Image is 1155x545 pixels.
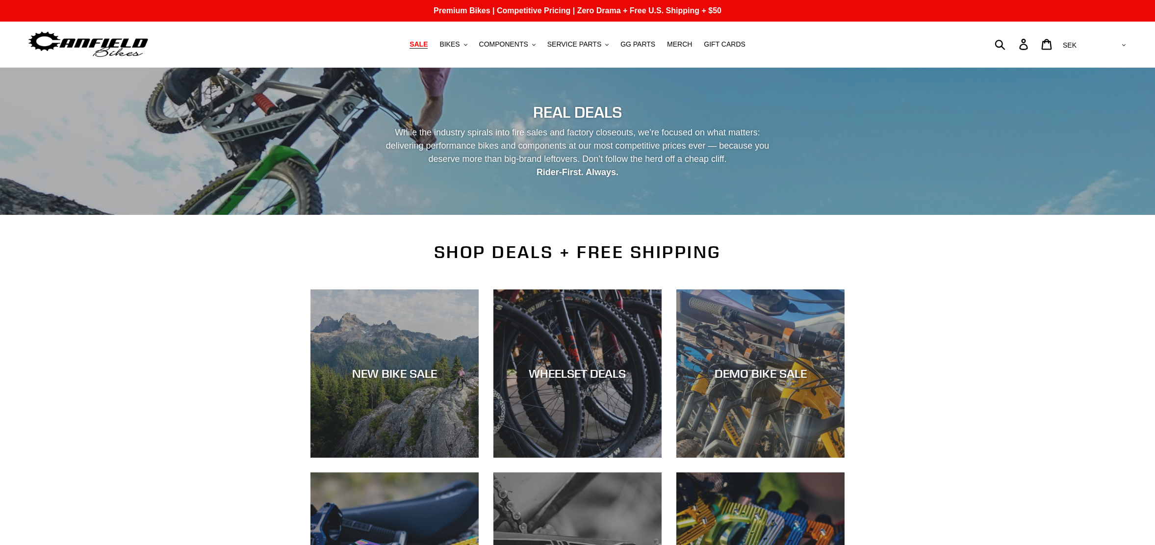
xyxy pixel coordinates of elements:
[310,289,479,458] a: NEW BIKE SALE
[377,126,778,179] p: While the industry spirals into fire sales and factory closeouts, we’re focused on what matters: ...
[704,40,745,49] span: GIFT CARDS
[310,242,845,262] h2: SHOP DEALS + FREE SHIPPING
[547,40,601,49] span: SERVICE PARTS
[27,29,150,60] img: Canfield Bikes
[699,38,750,51] a: GIFT CARDS
[410,40,428,49] span: SALE
[439,40,460,49] span: BIKES
[310,366,479,381] div: NEW BIKE SALE
[542,38,614,51] button: SERVICE PARTS
[1000,33,1025,55] input: Search
[662,38,697,51] a: MERCH
[435,38,472,51] button: BIKES
[405,38,433,51] a: SALE
[676,289,845,458] a: DEMO BIKE SALE
[310,103,845,122] h2: REAL DEALS
[667,40,692,49] span: MERCH
[479,40,528,49] span: COMPONENTS
[620,40,655,49] span: GG PARTS
[493,289,662,458] a: WHEELSET DEALS
[537,167,618,177] strong: Rider-First. Always.
[493,366,662,381] div: WHEELSET DEALS
[616,38,660,51] a: GG PARTS
[676,366,845,381] div: DEMO BIKE SALE
[474,38,540,51] button: COMPONENTS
